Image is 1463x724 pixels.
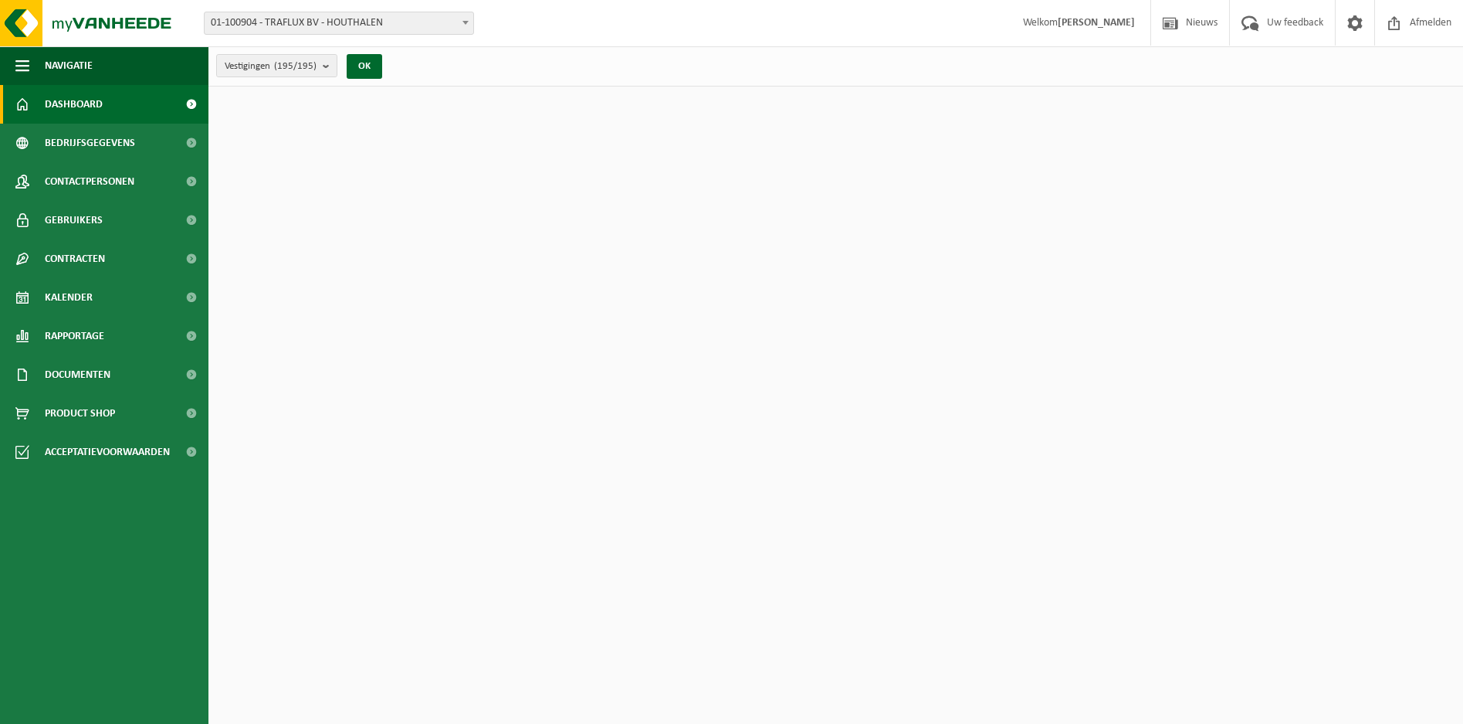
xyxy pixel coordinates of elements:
[45,85,103,124] span: Dashboard
[45,317,104,355] span: Rapportage
[274,61,317,71] count: (195/195)
[45,46,93,85] span: Navigatie
[225,55,317,78] span: Vestigingen
[45,162,134,201] span: Contactpersonen
[45,394,115,433] span: Product Shop
[205,12,473,34] span: 01-100904 - TRAFLUX BV - HOUTHALEN
[45,278,93,317] span: Kalender
[45,355,110,394] span: Documenten
[216,54,337,77] button: Vestigingen(195/195)
[45,124,135,162] span: Bedrijfsgegevens
[1058,17,1135,29] strong: [PERSON_NAME]
[45,201,103,240] span: Gebruikers
[347,54,382,79] button: OK
[45,433,170,471] span: Acceptatievoorwaarden
[204,12,474,35] span: 01-100904 - TRAFLUX BV - HOUTHALEN
[45,240,105,278] span: Contracten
